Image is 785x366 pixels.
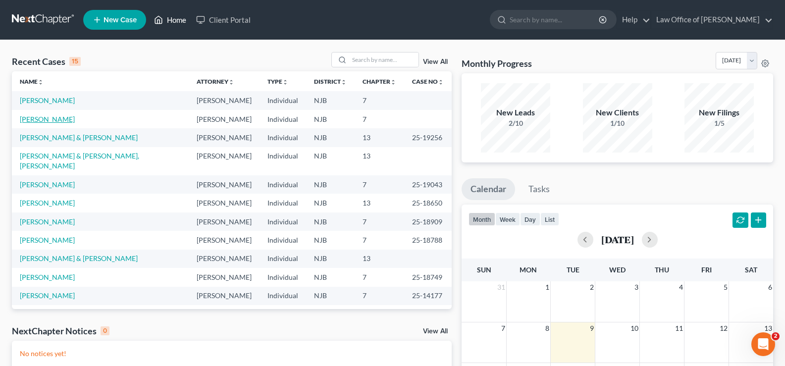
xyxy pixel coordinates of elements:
td: 7 [355,287,404,305]
td: 7 [355,305,404,323]
input: Search by name... [349,52,419,67]
span: 5 [723,281,729,293]
td: NJB [306,110,355,128]
button: list [540,212,559,226]
span: Tue [567,265,579,274]
i: unfold_more [228,79,234,85]
div: New Filings [684,107,754,118]
button: day [520,212,540,226]
i: unfold_more [438,79,444,85]
td: Individual [260,110,306,128]
td: [PERSON_NAME] [189,110,260,128]
td: Individual [260,194,306,212]
td: 7 [355,212,404,231]
div: 2/10 [481,118,550,128]
a: Nameunfold_more [20,78,44,85]
td: NJB [306,91,355,109]
a: [PERSON_NAME] [20,291,75,300]
a: Attorneyunfold_more [197,78,234,85]
a: Client Portal [191,11,256,29]
h2: [DATE] [601,234,634,245]
td: Individual [260,287,306,305]
p: No notices yet! [20,349,444,359]
td: Individual [260,231,306,249]
span: 10 [629,322,639,334]
td: 25-19256 [404,128,452,147]
div: 15 [69,57,81,66]
td: [PERSON_NAME] [189,147,260,175]
i: unfold_more [38,79,44,85]
td: 7 [355,110,404,128]
button: month [469,212,495,226]
td: Individual [260,91,306,109]
td: 25-18059 [404,305,452,323]
td: Individual [260,128,306,147]
td: 7 [355,91,404,109]
td: [PERSON_NAME] [189,250,260,268]
span: 4 [678,281,684,293]
i: unfold_more [341,79,347,85]
i: unfold_more [282,79,288,85]
td: NJB [306,231,355,249]
span: 11 [674,322,684,334]
td: 13 [355,194,404,212]
a: Law Office of [PERSON_NAME] [651,11,773,29]
td: 13 [355,147,404,175]
a: [PERSON_NAME] [20,96,75,105]
span: 3 [633,281,639,293]
div: 1/5 [684,118,754,128]
span: Thu [655,265,669,274]
td: Individual [260,250,306,268]
span: 7 [500,322,506,334]
td: NJB [306,175,355,194]
a: [PERSON_NAME] [20,180,75,189]
td: 13 [355,250,404,268]
td: [PERSON_NAME] [189,194,260,212]
a: [PERSON_NAME] [20,199,75,207]
span: 13 [763,322,773,334]
div: NextChapter Notices [12,325,109,337]
td: [PERSON_NAME] [189,128,260,147]
td: NJB [306,287,355,305]
td: [PERSON_NAME] [189,231,260,249]
a: Typeunfold_more [267,78,288,85]
a: Tasks [520,178,559,200]
span: 2 [772,332,780,340]
div: Recent Cases [12,55,81,67]
td: 25-18650 [404,194,452,212]
td: NJB [306,268,355,286]
i: unfold_more [390,79,396,85]
td: NJB [306,147,355,175]
span: Wed [609,265,626,274]
span: Sat [745,265,757,274]
a: View All [423,328,448,335]
td: [PERSON_NAME] [189,175,260,194]
td: [PERSON_NAME] [189,212,260,231]
a: [PERSON_NAME] & [PERSON_NAME] [20,254,138,262]
span: 8 [544,322,550,334]
td: NJB [306,212,355,231]
input: Search by name... [510,10,600,29]
span: 6 [767,281,773,293]
div: 0 [101,326,109,335]
a: [PERSON_NAME] [20,217,75,226]
div: New Clients [583,107,652,118]
a: Help [617,11,650,29]
iframe: Intercom live chat [751,332,775,356]
a: Case Nounfold_more [412,78,444,85]
td: 7 [355,231,404,249]
h3: Monthly Progress [462,57,532,69]
td: Individual [260,212,306,231]
td: NJB [306,128,355,147]
a: View All [423,58,448,65]
a: Calendar [462,178,515,200]
td: [PERSON_NAME] [189,91,260,109]
a: Chapterunfold_more [363,78,396,85]
td: Individual [260,147,306,175]
td: Individual [260,268,306,286]
td: 25-18909 [404,212,452,231]
td: 25-19043 [404,175,452,194]
td: NJB [306,194,355,212]
td: NJB [306,250,355,268]
td: Individual [260,305,306,323]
